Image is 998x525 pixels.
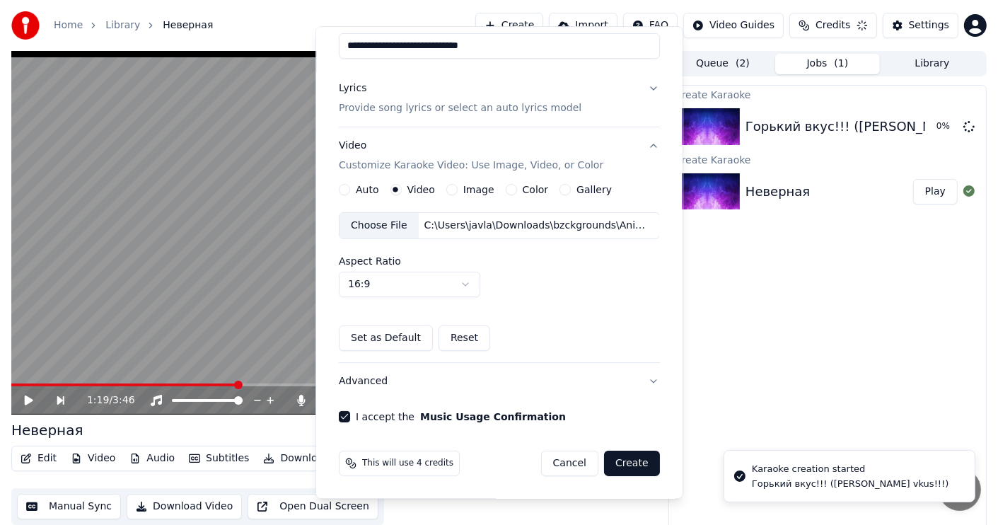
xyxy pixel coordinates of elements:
label: I accept the [356,412,566,422]
button: Cancel [540,451,598,476]
button: Create [604,451,660,476]
div: VideoCustomize Karaoke Video: Use Image, Video, or Color [339,184,660,362]
button: LyricsProvide song lyrics or select an auto lyrics model [339,70,660,127]
p: Provide song lyrics or select an auto lyrics model [339,101,581,115]
p: Customize Karaoke Video: Use Image, Video, or Color [339,158,603,173]
label: Image [463,185,494,195]
button: Advanced [339,363,660,400]
div: Lyrics [339,81,366,96]
label: Video [407,185,434,195]
span: This will use 4 credits [362,458,453,469]
button: VideoCustomize Karaoke Video: Use Image, Video, or Color [339,127,660,184]
label: Title [339,18,660,28]
div: Choose File [340,213,419,238]
button: I accept the [420,412,566,422]
label: Color [522,185,548,195]
label: Gallery [576,185,612,195]
label: Aspect Ratio [339,256,660,266]
label: Auto [356,185,379,195]
div: C:\Users\javla\Downloads\bzckgrounds\Animated Color Gradient Background _ Animated gradient backg... [418,219,658,233]
div: Video [339,139,603,173]
button: Set as Default [339,325,433,351]
button: Reset [439,325,490,351]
